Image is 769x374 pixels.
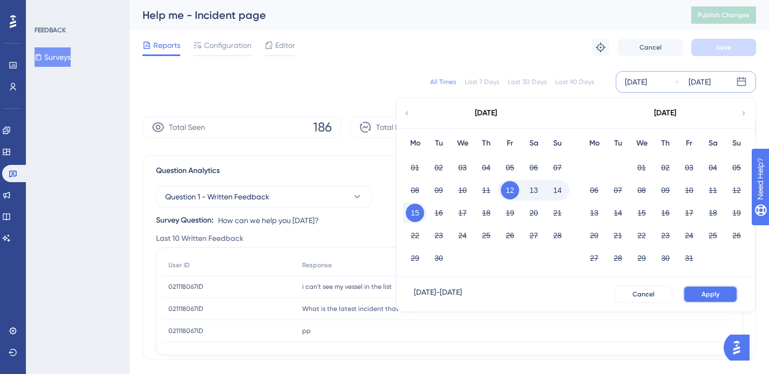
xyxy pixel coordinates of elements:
[168,327,203,335] span: 021118067ID
[218,214,319,227] span: How can we help you [DATE]?
[632,181,651,199] button: 08
[625,75,647,88] div: [DATE]
[403,137,427,150] div: Mo
[632,290,655,299] span: Cancel
[168,282,203,291] span: 021118067ID
[430,204,448,222] button: 16
[525,204,543,222] button: 20
[156,214,214,227] div: Survey Question:
[427,137,451,150] div: Tu
[677,137,701,150] div: Fr
[302,327,311,335] span: pp
[451,137,474,150] div: We
[585,249,603,267] button: 27
[548,204,567,222] button: 21
[406,249,424,267] button: 29
[727,181,746,199] button: 12
[168,261,190,269] span: User ID
[632,158,651,177] button: 01
[477,158,495,177] button: 04
[618,39,683,56] button: Cancel
[142,8,664,23] div: Help me - Incident page
[453,204,472,222] button: 17
[548,226,567,245] button: 28
[453,226,472,245] button: 24
[35,47,71,67] button: Surveys
[585,204,603,222] button: 13
[548,158,567,177] button: 07
[683,286,738,303] button: Apply
[477,204,495,222] button: 18
[702,290,719,299] span: Apply
[477,226,495,245] button: 25
[654,107,676,120] div: [DATE]
[477,181,495,199] button: 11
[501,181,519,199] button: 12
[204,39,251,52] span: Configuration
[698,11,750,19] span: Publish Changes
[525,158,543,177] button: 06
[453,158,472,177] button: 03
[548,181,567,199] button: 14
[302,261,332,269] span: Response
[689,75,711,88] div: [DATE]
[716,43,731,52] span: Save
[430,158,448,177] button: 02
[701,137,725,150] div: Sa
[680,204,698,222] button: 17
[615,286,672,303] button: Cancel
[609,204,627,222] button: 14
[35,26,66,34] div: FEEDBACK
[691,39,756,56] button: Save
[680,226,698,245] button: 24
[165,190,269,203] span: Question 1 - Written Feedback
[414,286,462,303] div: [DATE] - [DATE]
[302,304,422,313] span: What is the latest incident that is open
[430,249,448,267] button: 30
[169,121,205,134] span: Total Seen
[156,186,372,207] button: Question 1 - Written Feedback
[376,121,432,134] span: Total Responses
[656,226,675,245] button: 23
[156,164,220,177] span: Question Analytics
[654,137,677,150] div: Th
[153,39,180,52] span: Reports
[406,158,424,177] button: 01
[680,181,698,199] button: 10
[302,282,392,291] span: i can't see my vessel in the list
[632,249,651,267] button: 29
[639,43,662,52] span: Cancel
[656,158,675,177] button: 02
[275,39,295,52] span: Editor
[632,226,651,245] button: 22
[680,158,698,177] button: 03
[430,181,448,199] button: 09
[585,181,603,199] button: 06
[704,226,722,245] button: 25
[525,181,543,199] button: 13
[727,204,746,222] button: 19
[656,249,675,267] button: 30
[453,181,472,199] button: 10
[609,226,627,245] button: 21
[724,331,756,364] iframe: UserGuiding AI Assistant Launcher
[555,78,594,86] div: Last 90 Days
[727,226,746,245] button: 26
[430,226,448,245] button: 23
[725,137,748,150] div: Su
[630,137,654,150] div: We
[704,181,722,199] button: 11
[632,204,651,222] button: 15
[609,249,627,267] button: 28
[406,204,424,222] button: 15
[406,226,424,245] button: 22
[156,232,243,245] span: Last 10 Written Feedback
[501,226,519,245] button: 26
[727,158,746,177] button: 05
[313,119,332,136] span: 186
[606,137,630,150] div: Tu
[609,181,627,199] button: 07
[656,204,675,222] button: 16
[704,204,722,222] button: 18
